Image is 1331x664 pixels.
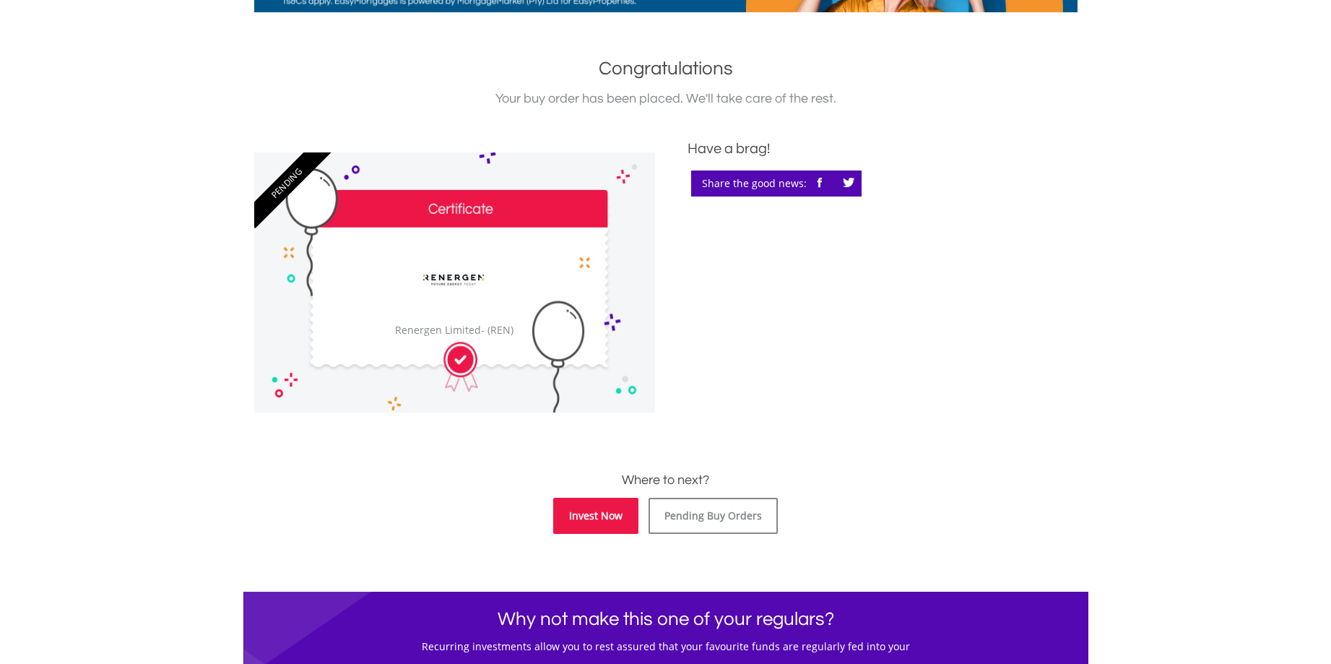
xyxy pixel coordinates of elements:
[384,323,524,337] div: Renergen Limited
[254,606,1078,632] h1: Why not make this one of your regulars?
[254,89,1078,109] div: Your buy order has been placed. We'll take care of the rest.
[402,242,507,316] img: EQU.ZA.REN.png
[254,56,1078,82] h1: Congratulations
[254,470,1078,491] h3: Where to next?
[691,171,862,197] div: Share the good news:
[649,498,778,534] a: Pending Buy Orders
[481,323,513,337] span: - (REN)
[688,138,1078,160] div: Have a brag!
[254,639,1078,654] h5: Recurring investments allow you to rest assured that your favourite funds are regularly fed into ...
[553,498,638,534] a: Invest Now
